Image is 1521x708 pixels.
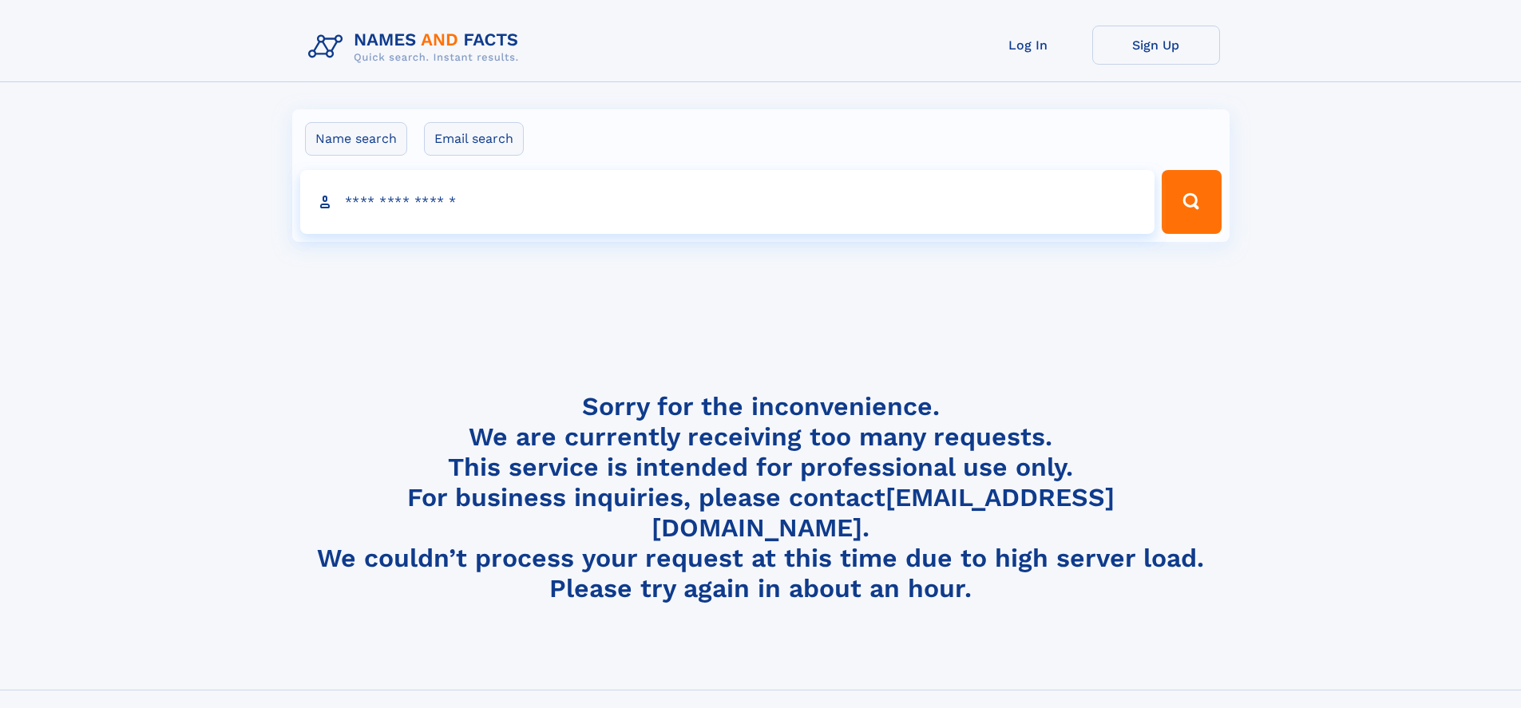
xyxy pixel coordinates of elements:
[652,482,1115,543] a: [EMAIL_ADDRESS][DOMAIN_NAME]
[302,391,1220,604] h4: Sorry for the inconvenience. We are currently receiving too many requests. This service is intend...
[964,26,1092,65] a: Log In
[300,170,1155,234] input: search input
[302,26,532,69] img: Logo Names and Facts
[1092,26,1220,65] a: Sign Up
[305,122,407,156] label: Name search
[424,122,524,156] label: Email search
[1162,170,1221,234] button: Search Button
